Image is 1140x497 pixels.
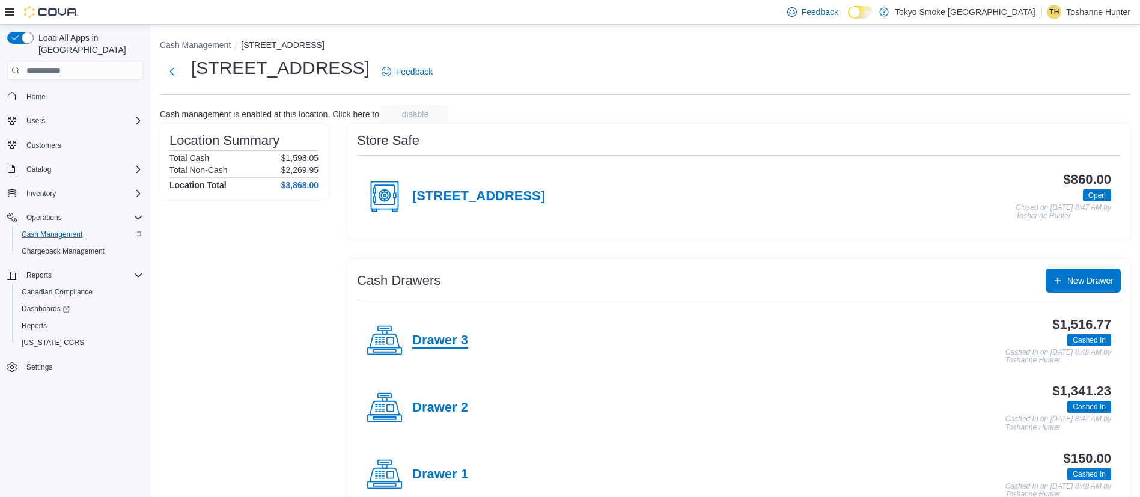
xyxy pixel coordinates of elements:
p: Tokyo Smoke [GEOGRAPHIC_DATA] [895,5,1035,19]
a: Customers [22,138,66,153]
h6: Total Cash [169,153,209,163]
span: Operations [22,210,143,225]
h3: $150.00 [1064,451,1111,466]
span: Customers [26,141,61,150]
span: Catalog [26,165,51,174]
span: Home [22,88,143,103]
span: Reports [22,268,143,282]
button: Home [2,87,148,105]
span: Open [1083,189,1111,201]
a: Dashboards [17,302,75,316]
span: [US_STATE] CCRS [22,338,84,347]
span: Dashboards [17,302,143,316]
a: Dashboards [12,300,148,317]
span: Cashed In [1067,334,1111,346]
h4: Drawer 1 [412,467,468,483]
button: Customers [2,136,148,154]
button: [STREET_ADDRESS] [241,40,324,50]
p: | [1040,5,1043,19]
span: Settings [26,362,52,372]
span: Cashed In [1073,469,1106,480]
span: Cashed In [1067,401,1111,413]
span: Feedback [396,66,433,78]
p: $2,269.95 [281,165,319,175]
button: Reports [22,268,56,282]
h1: [STREET_ADDRESS] [191,56,370,80]
span: Open [1088,190,1106,201]
button: Catalog [22,162,56,177]
span: Dashboards [22,304,70,314]
h6: Total Non-Cash [169,165,228,175]
span: Cashed In [1073,401,1106,412]
p: Cashed In on [DATE] 8:47 AM by Toshanne Hunter [1005,415,1111,431]
a: Chargeback Management [17,244,109,258]
button: Next [160,59,184,84]
button: [US_STATE] CCRS [12,334,148,351]
button: Operations [22,210,67,225]
button: Chargeback Management [12,243,148,260]
h3: $1,516.77 [1052,317,1111,332]
div: Toshanne Hunter [1047,5,1061,19]
span: Cashed In [1073,335,1106,346]
span: Cashed In [1067,468,1111,480]
button: Inventory [22,186,61,201]
p: $1,598.05 [281,153,319,163]
h3: $860.00 [1064,172,1111,187]
span: Reports [26,270,52,280]
a: Reports [17,319,52,333]
nav: An example of EuiBreadcrumbs [160,39,1130,53]
a: Feedback [377,59,437,84]
span: Canadian Compliance [22,287,93,297]
span: Cash Management [17,227,143,242]
button: Cash Management [12,226,148,243]
span: Cash Management [22,230,82,239]
button: Settings [2,358,148,376]
h4: $3,868.00 [281,180,319,190]
p: Cash management is enabled at this location. Click here to [160,109,379,119]
button: Users [2,112,148,129]
span: Users [22,114,143,128]
button: Cash Management [160,40,231,50]
span: Washington CCRS [17,335,143,350]
button: Operations [2,209,148,226]
h3: Store Safe [357,133,419,148]
input: Dark Mode [848,6,873,19]
nav: Complex example [7,82,143,407]
p: Toshanne Hunter [1066,5,1130,19]
span: Reports [22,321,47,331]
button: Reports [12,317,148,334]
span: TH [1049,5,1059,19]
span: Inventory [22,186,143,201]
p: Cashed In on [DATE] 8:48 AM by Toshanne Hunter [1005,349,1111,365]
span: Home [26,92,46,102]
span: Reports [17,319,143,333]
a: Home [22,90,50,104]
span: Load All Apps in [GEOGRAPHIC_DATA] [34,32,143,56]
button: Reports [2,267,148,284]
span: New Drawer [1067,275,1114,287]
span: Settings [22,359,143,374]
p: Closed on [DATE] 8:47 AM by Toshanne Hunter [1016,204,1111,220]
button: disable [382,105,449,124]
span: Operations [26,213,62,222]
span: Customers [22,138,143,153]
h4: [STREET_ADDRESS] [412,189,545,204]
button: Catalog [2,161,148,178]
button: Canadian Compliance [12,284,148,300]
span: Users [26,116,45,126]
span: Feedback [802,6,838,18]
button: Inventory [2,185,148,202]
h4: Location Total [169,180,227,190]
span: Inventory [26,189,56,198]
a: Cash Management [17,227,87,242]
a: Settings [22,360,57,374]
span: Chargeback Management [22,246,105,256]
h4: Drawer 3 [412,333,468,349]
h3: $1,341.23 [1052,384,1111,398]
img: Cova [24,6,78,18]
span: Canadian Compliance [17,285,143,299]
span: Chargeback Management [17,244,143,258]
span: disable [402,108,428,120]
button: Users [22,114,50,128]
button: New Drawer [1046,269,1121,293]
